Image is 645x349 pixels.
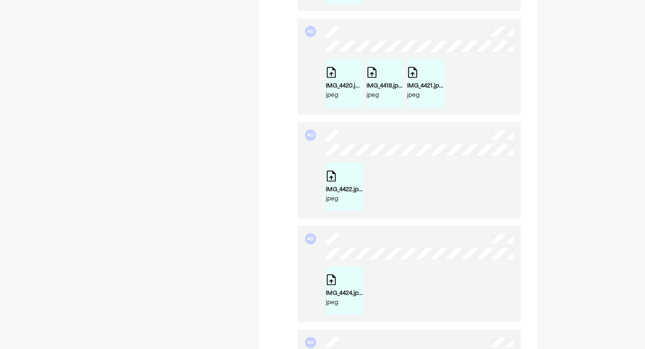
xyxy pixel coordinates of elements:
[407,81,444,91] div: IMG_4421.jpeg
[305,337,316,348] div: AD
[326,81,363,91] div: IMG_4420.jpeg
[305,130,316,141] div: AD
[326,185,363,194] div: IMG_4422.jpeg
[366,91,403,100] div: jpeg
[326,289,363,298] div: IMG_4424.jpeg
[407,91,444,100] div: jpeg
[305,26,316,37] div: AD
[305,233,316,244] div: AD
[326,298,363,307] div: jpeg
[326,194,363,204] div: jpeg
[326,91,363,100] div: jpeg
[366,81,403,91] div: IMG_4418.jpeg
